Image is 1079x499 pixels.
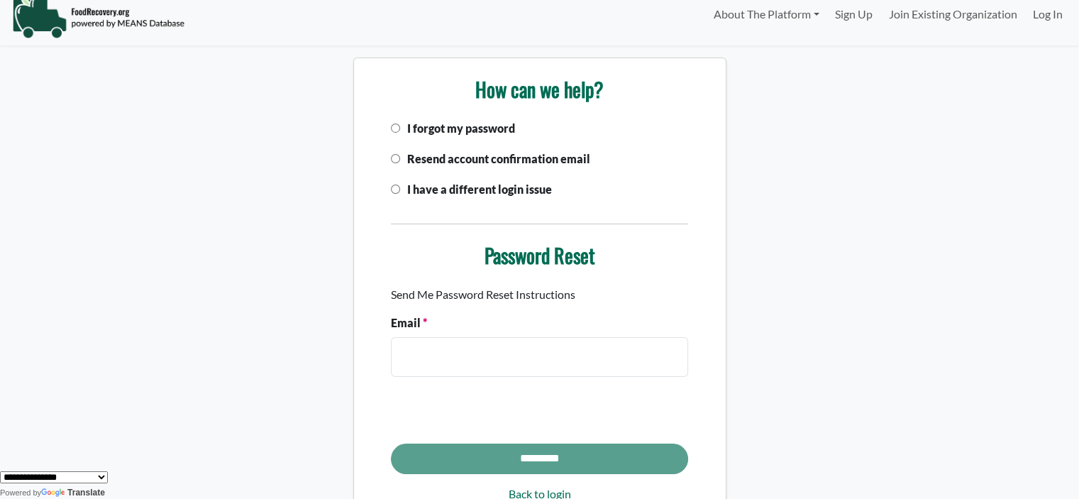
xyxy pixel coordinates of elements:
[391,314,427,331] label: Email
[391,388,607,444] iframe: reCAPTCHA
[41,488,67,498] img: Google Translate
[391,243,687,268] h3: Password Reset
[391,77,687,102] h3: How can we help?
[382,150,696,181] div: Resend account confirmation email
[382,181,696,212] div: I have a different login issue
[391,286,687,303] p: Send Me Password Reset Instructions
[41,488,105,498] a: Translate
[382,120,696,150] div: I forgot my password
